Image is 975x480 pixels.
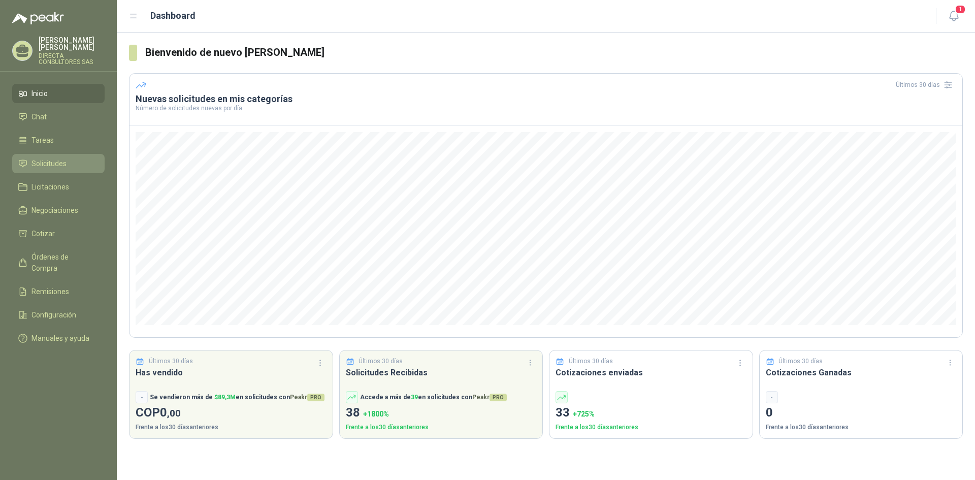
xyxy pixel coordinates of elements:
[31,111,47,122] span: Chat
[31,205,78,216] span: Negociaciones
[411,394,418,401] span: 39
[12,177,105,197] a: Licitaciones
[12,12,64,24] img: Logo peakr
[31,286,69,297] span: Remisiones
[39,37,105,51] p: [PERSON_NAME] [PERSON_NAME]
[556,366,746,379] h3: Cotizaciones enviadas
[150,9,196,23] h1: Dashboard
[214,394,236,401] span: $ 89,3M
[569,357,613,366] p: Últimos 30 días
[346,366,537,379] h3: Solicitudes Recibidas
[31,135,54,146] span: Tareas
[360,393,507,402] p: Accede a más de en solicitudes con
[136,366,327,379] h3: Has vendido
[766,391,778,403] div: -
[12,282,105,301] a: Remisiones
[955,5,966,14] span: 1
[766,366,957,379] h3: Cotizaciones Ganadas
[945,7,963,25] button: 1
[12,247,105,278] a: Órdenes de Compra
[346,403,537,423] p: 38
[556,403,746,423] p: 33
[12,224,105,243] a: Cotizar
[39,53,105,65] p: DIRECTA CONSULTORES SAS
[12,84,105,103] a: Inicio
[31,88,48,99] span: Inicio
[31,228,55,239] span: Cotizar
[12,305,105,325] a: Configuración
[556,423,746,432] p: Frente a los 30 días anteriores
[766,423,957,432] p: Frente a los 30 días anteriores
[359,357,403,366] p: Últimos 30 días
[573,410,595,418] span: + 725 %
[136,105,956,111] p: Número de solicitudes nuevas por día
[150,393,324,402] p: Se vendieron más de en solicitudes con
[145,45,963,60] h3: Bienvenido de nuevo [PERSON_NAME]
[31,251,95,274] span: Órdenes de Compra
[31,309,76,321] span: Configuración
[12,154,105,173] a: Solicitudes
[167,407,181,419] span: ,00
[472,394,507,401] span: Peakr
[149,357,193,366] p: Últimos 30 días
[12,131,105,150] a: Tareas
[12,107,105,126] a: Chat
[12,201,105,220] a: Negociaciones
[31,333,89,344] span: Manuales y ayuda
[136,423,327,432] p: Frente a los 30 días anteriores
[31,181,69,193] span: Licitaciones
[136,391,148,403] div: -
[12,329,105,348] a: Manuales y ayuda
[363,410,389,418] span: + 1800 %
[136,93,956,105] h3: Nuevas solicitudes en mis categorías
[778,357,823,366] p: Últimos 30 días
[160,405,181,420] span: 0
[346,423,537,432] p: Frente a los 30 días anteriores
[307,394,324,401] span: PRO
[766,403,957,423] p: 0
[490,394,507,401] span: PRO
[31,158,67,169] span: Solicitudes
[290,394,324,401] span: Peakr
[136,403,327,423] p: COP
[896,77,956,93] div: Últimos 30 días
